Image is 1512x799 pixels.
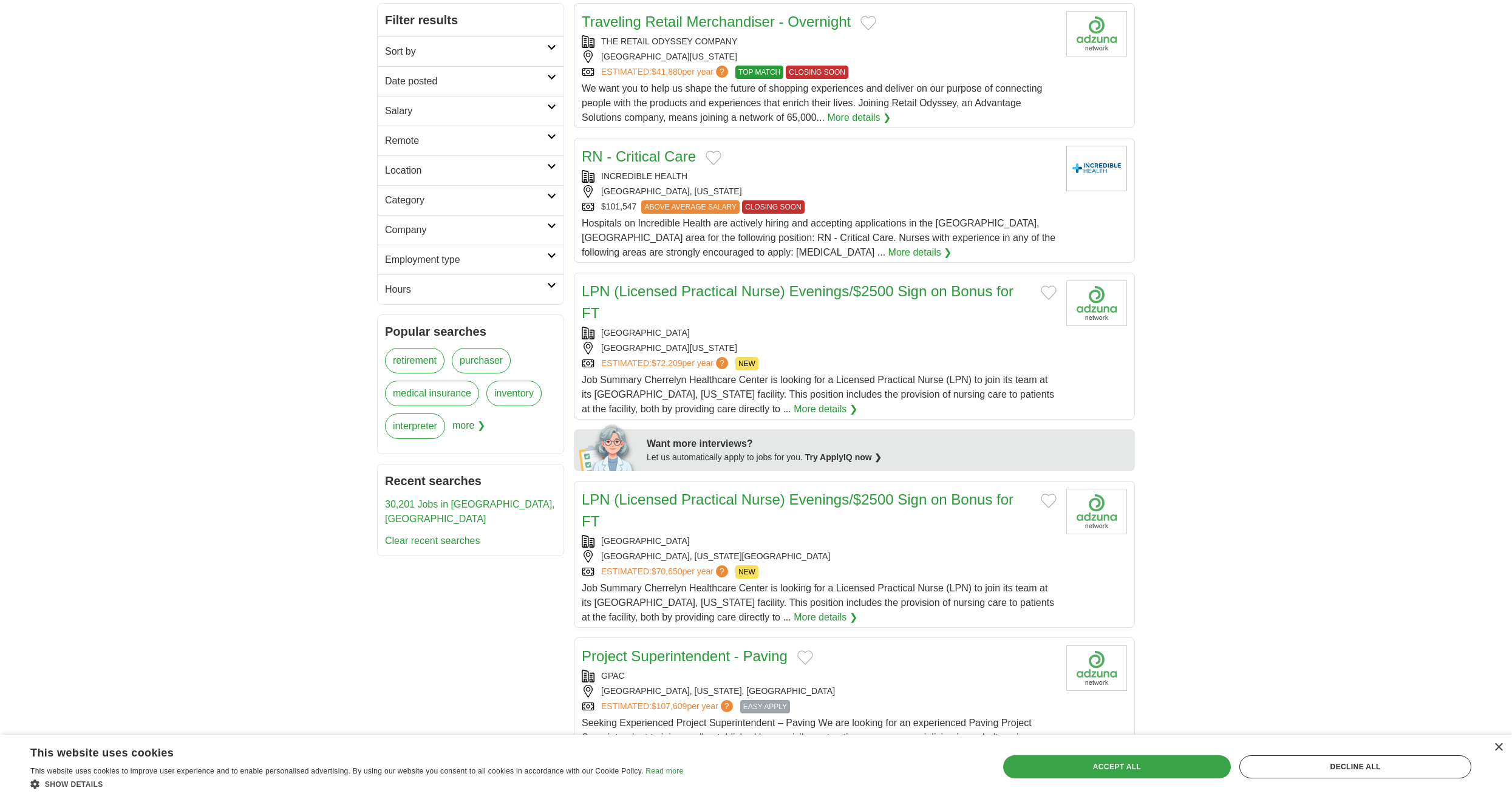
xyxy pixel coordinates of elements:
[385,322,556,341] h2: Popular searches
[735,357,758,370] span: NEW
[582,50,1057,63] div: [GEOGRAPHIC_DATA][US_STATE]
[385,413,445,439] a: interpreter
[582,200,1057,214] div: $101,547
[652,67,683,76] span: $41,880
[385,104,547,118] h2: Salary
[647,437,1128,451] div: Want more interviews?
[378,126,564,155] a: Remote
[452,413,485,446] span: more ❯
[1066,11,1127,56] img: Company logo
[797,650,813,665] button: Add to favorite jobs
[582,283,1013,321] a: LPN (Licensed Practical Nurse) Evenings/$2500 Sign on Bonus for FT
[452,348,511,373] a: purchaser
[378,274,564,304] a: Hours
[652,358,683,368] span: $72,209
[1066,146,1127,191] img: Company logo
[582,550,1057,563] div: [GEOGRAPHIC_DATA], [US_STATE][GEOGRAPHIC_DATA]
[1003,755,1231,778] div: Accept all
[385,163,547,178] h2: Location
[1041,285,1057,300] button: Add to favorite jobs
[582,148,696,165] a: RN - Critical Care
[1066,645,1127,691] img: Company logo
[582,648,788,664] a: Project Superintendent - Paving
[582,327,1057,339] div: [GEOGRAPHIC_DATA]
[1066,489,1127,534] img: Company logo
[740,700,790,713] span: EASY APPLY
[1066,280,1127,326] img: Company logo
[601,565,730,579] a: ESTIMATED:$70,650per year?
[652,566,683,576] span: $70,650
[582,491,1013,529] a: LPN (Licensed Practical Nurse) Evenings/$2500 Sign on Bonus for FT
[378,96,564,126] a: Salary
[1494,743,1503,752] div: Close
[378,215,564,245] a: Company
[805,452,882,462] a: Try ApplyIQ now ❯
[582,35,1057,48] div: THE RETAIL ODYSSEY COMPANY
[645,767,683,775] a: Read more, opens a new window
[706,151,721,165] button: Add to favorite jobs
[385,134,547,148] h2: Remote
[385,282,547,297] h2: Hours
[786,66,848,79] span: CLOSING SOON
[582,13,851,30] a: Traveling Retail Merchandiser - Overnight
[582,342,1057,355] div: [GEOGRAPHIC_DATA][US_STATE]
[860,16,876,30] button: Add to favorite jobs
[652,701,687,711] span: $107,609
[378,4,564,36] h2: Filter results
[582,670,1057,682] div: GPAC
[827,110,891,125] a: More details ❯
[735,66,783,79] span: TOP MATCH
[385,253,547,267] h2: Employment type
[601,357,730,370] a: ESTIMATED:$72,209per year?
[579,423,638,471] img: apply-iq-scientist.png
[45,780,103,789] span: Show details
[378,185,564,215] a: Category
[582,535,1057,548] div: [GEOGRAPHIC_DATA]
[378,155,564,185] a: Location
[378,66,564,96] a: Date posted
[601,700,735,713] a: ESTIMATED:$107,609per year?
[582,185,1057,198] div: [GEOGRAPHIC_DATA], [US_STATE]
[716,66,728,78] span: ?
[716,357,728,369] span: ?
[742,200,805,214] span: CLOSING SOON
[582,218,1055,257] span: Hospitals on Incredible Health are actively hiring and accepting applications in the [GEOGRAPHIC_...
[385,74,547,89] h2: Date posted
[385,44,547,59] h2: Sort by
[385,499,555,524] a: 30,201 Jobs in [GEOGRAPHIC_DATA], [GEOGRAPHIC_DATA]
[1239,755,1471,778] div: Decline all
[641,200,740,214] span: ABOVE AVERAGE SALARY
[385,223,547,237] h2: Company
[30,767,644,775] span: This website uses cookies to improve user experience and to enable personalised advertising. By u...
[385,472,556,490] h2: Recent searches
[716,565,728,577] span: ?
[647,451,1128,464] div: Let us automatically apply to jobs for you.
[721,700,733,712] span: ?
[486,381,542,406] a: inventory
[385,193,547,208] h2: Category
[601,66,730,79] a: ESTIMATED:$41,880per year?
[888,245,952,260] a: More details ❯
[30,742,653,760] div: This website uses cookies
[378,36,564,66] a: Sort by
[582,170,1057,183] div: INCREDIBLE HEALTH
[582,685,1057,698] div: [GEOGRAPHIC_DATA], [US_STATE], [GEOGRAPHIC_DATA]
[378,245,564,274] a: Employment type
[582,83,1042,123] span: We want you to help us shape the future of shopping experiences and deliver on our purpose of con...
[582,718,1032,757] span: Seeking Experienced Project Superintendent – Paving We are looking for an experienced Paving Proj...
[30,778,683,790] div: Show details
[385,535,480,546] a: Clear recent searches
[385,348,444,373] a: retirement
[735,565,758,579] span: NEW
[1041,494,1057,508] button: Add to favorite jobs
[385,381,479,406] a: medical insurance
[582,375,1054,414] span: Job Summary Cherrelyn Healthcare Center is looking for a Licensed Practical Nurse (LPN) to join i...
[794,610,857,625] a: More details ❯
[582,583,1054,622] span: Job Summary Cherrelyn Healthcare Center is looking for a Licensed Practical Nurse (LPN) to join i...
[794,402,857,416] a: More details ❯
